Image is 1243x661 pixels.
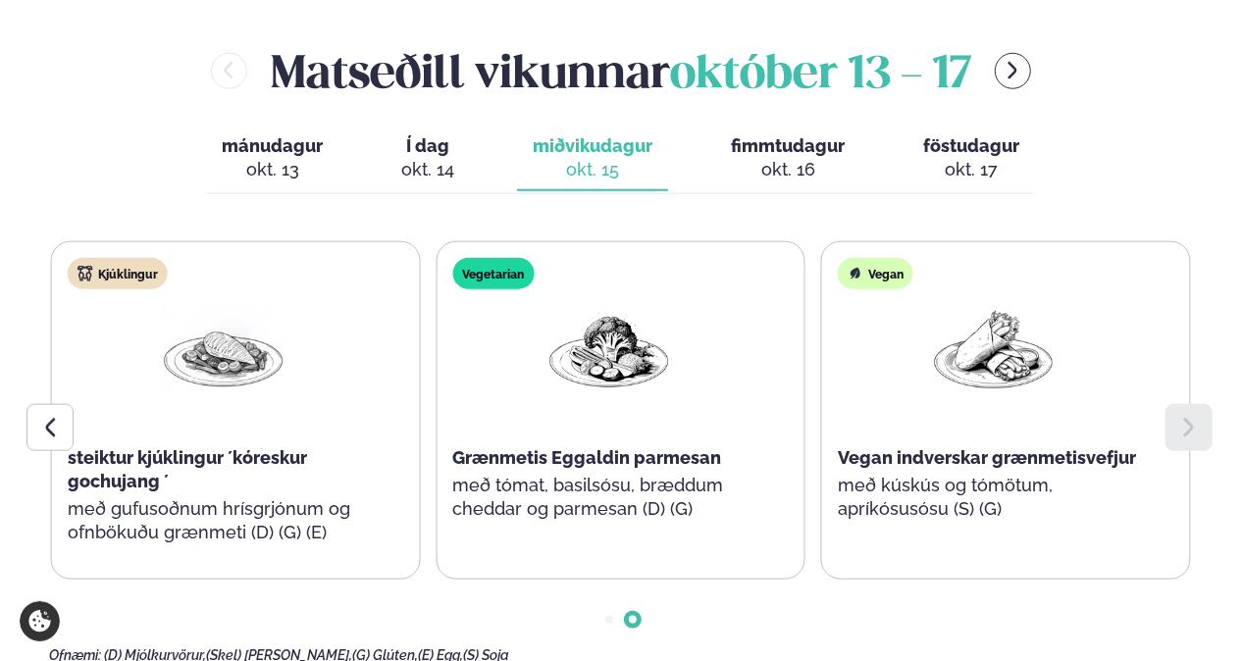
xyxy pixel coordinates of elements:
[629,616,637,624] span: Go to slide 2
[670,54,971,97] span: október 13 - 17
[517,127,668,191] button: miðvikudagur okt. 15
[923,135,1019,156] span: föstudagur
[68,447,307,491] span: steiktur kjúklingur ´kóreskur gochujang ´
[452,447,721,468] span: Grænmetis Eggaldin parmesan
[452,474,764,521] p: með tómat, basilsósu, bræddum cheddar og parmesan (D) (G)
[605,616,613,624] span: Go to slide 1
[838,447,1136,468] span: Vegan indverskar grænmetisvefjur
[401,134,454,158] span: Í dag
[533,135,652,156] span: miðvikudagur
[20,601,60,641] a: Cookie settings
[452,258,534,289] div: Vegetarian
[68,258,168,289] div: Kjúklingur
[907,127,1035,191] button: föstudagur okt. 17
[206,127,338,191] button: mánudagur okt. 13
[401,158,454,181] div: okt. 14
[211,53,247,89] button: menu-btn-left
[923,158,1019,181] div: okt. 17
[386,127,470,191] button: Í dag okt. 14
[533,158,652,181] div: okt. 15
[68,497,380,544] p: með gufusoðnum hrísgrjónum og ofnbökuðu grænmeti (D) (G) (E)
[731,158,845,181] div: okt. 16
[848,266,863,281] img: Vegan.svg
[545,305,671,396] img: Vegan.png
[78,266,93,281] img: chicken.svg
[995,53,1031,89] button: menu-btn-right
[838,258,913,289] div: Vegan
[222,158,323,181] div: okt. 13
[161,305,286,396] img: Chicken-breast.png
[838,474,1150,521] p: með kúskús og tómötum, apríkósusósu (S) (G)
[271,39,971,103] h2: Matseðill vikunnar
[715,127,860,191] button: fimmtudagur okt. 16
[931,305,1057,396] img: Wraps.png
[222,135,323,156] span: mánudagur
[731,135,845,156] span: fimmtudagur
